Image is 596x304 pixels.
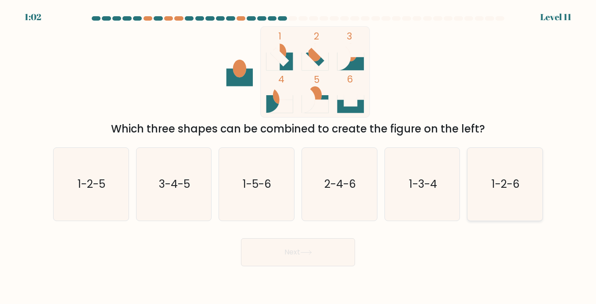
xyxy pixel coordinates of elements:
text: 1-2-5 [78,177,105,192]
text: 1-3-4 [409,177,437,192]
div: Level 11 [540,11,571,24]
text: 2-4-6 [324,177,356,192]
text: 1-2-6 [492,177,520,192]
div: 1:02 [25,11,41,24]
tspan: 1 [278,30,281,43]
button: Next [241,238,355,266]
tspan: 6 [347,73,353,86]
div: Which three shapes can be combined to create the figure on the left? [58,121,538,137]
text: 1-5-6 [243,177,272,192]
tspan: 3 [347,30,352,43]
tspan: 5 [314,73,320,86]
text: 3-4-5 [159,177,190,192]
tspan: 2 [314,30,319,43]
tspan: 4 [278,73,284,86]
